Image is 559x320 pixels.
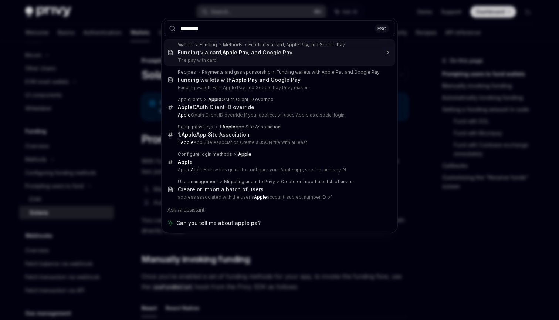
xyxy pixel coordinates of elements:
[178,57,380,63] p: The pay with card
[219,124,281,130] div: 1. App Site Association
[223,42,243,48] div: Methods
[178,167,380,173] p: Apple Follow this guide to configure your Apple app, service, and key. N
[178,112,380,118] p: OAuth Client ID override If your application uses Apple as a social login
[178,194,380,200] p: address associated with the user's account. subject number ID of
[178,179,218,185] div: User management
[178,112,191,118] b: Apple
[178,104,254,111] div: OAuth Client ID override
[178,97,202,102] div: App clients
[281,179,353,185] div: Create or import a batch of users
[277,69,380,75] div: Funding wallets with Apple Pay and Google Pay
[178,139,380,145] p: 1. App Site Association Create a JSON file with at least
[178,69,196,75] div: Recipes
[178,49,292,56] div: Funding via card, y, and Google Pay
[208,97,221,102] b: Apple
[254,194,267,200] b: Apple
[223,49,245,55] b: Apple Pa
[178,124,213,130] div: Setup passkeys
[181,139,194,145] b: Apple
[178,42,194,48] div: Wallets
[191,167,204,172] b: Apple
[178,186,264,193] div: Create or import a batch of users
[164,203,395,216] div: Ask AI assistant
[178,104,193,110] b: Apple
[248,42,345,48] div: Funding via card, Apple Pay, and Google Pay
[178,77,301,83] div: Funding wallets with y and Google Pay
[178,85,380,91] p: Funding wallets with Apple Pay and Google Pay Privy makes
[224,179,275,185] div: Migrating users to Privy
[178,131,250,138] div: 1. App Site Association
[375,24,389,32] div: ESC
[178,151,232,157] div: Configure login methods
[208,97,274,102] div: OAuth Client ID override
[232,77,255,83] b: Apple Pa
[222,124,236,129] b: Apple
[176,219,261,227] span: Can you tell me about apple pa?
[178,159,193,165] b: Apple
[238,151,251,157] b: Apple
[200,42,217,48] div: Funding
[182,131,196,138] b: Apple
[202,69,271,75] div: Payments and gas sponsorship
